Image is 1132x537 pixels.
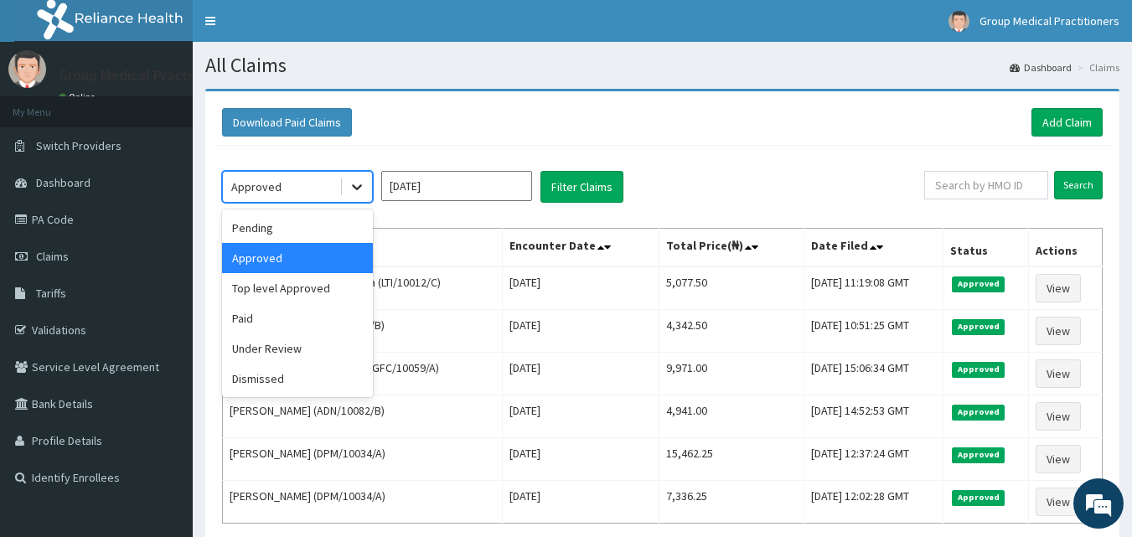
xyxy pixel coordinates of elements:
td: 7,336.25 [659,481,804,524]
div: Approved [222,243,373,273]
a: View [1036,488,1081,516]
img: User Image [949,11,969,32]
span: Approved [952,405,1005,420]
td: [DATE] 15:06:34 GMT [804,353,943,395]
td: [DATE] [503,481,659,524]
div: Under Review [222,333,373,364]
th: Status [943,229,1028,267]
div: Paid [222,303,373,333]
td: 4,342.50 [659,310,804,353]
td: [DATE] 12:37:24 GMT [804,438,943,481]
a: Dashboard [1010,60,1072,75]
input: Search by HMO ID [924,171,1048,199]
input: Select Month and Year [381,171,532,201]
a: Add Claim [1031,108,1103,137]
td: [DATE] 12:02:28 GMT [804,481,943,524]
span: Approved [952,447,1005,462]
a: View [1036,317,1081,345]
div: Top level Approved [222,273,373,303]
th: Total Price(₦) [659,229,804,267]
span: Claims [36,249,69,264]
button: Filter Claims [540,171,623,203]
span: Approved [952,276,1005,292]
img: User Image [8,50,46,88]
td: [DATE] [503,310,659,353]
button: Download Paid Claims [222,108,352,137]
td: [DATE] [503,438,659,481]
div: Chat with us now [87,94,282,116]
td: [DATE] 11:19:08 GMT [804,266,943,310]
th: Date Filed [804,229,943,267]
a: View [1036,402,1081,431]
div: Minimize live chat window [275,8,315,49]
td: [DATE] [503,353,659,395]
img: d_794563401_company_1708531726252_794563401 [31,84,68,126]
div: Approved [231,178,282,195]
td: 4,941.00 [659,395,804,438]
div: Dismissed [222,364,373,394]
td: [DATE] [503,266,659,310]
a: Online [59,91,99,103]
input: Search [1054,171,1103,199]
p: Group Medical Practitioners [59,68,239,83]
th: Encounter Date [503,229,659,267]
span: Approved [952,490,1005,505]
td: [PERSON_NAME] (ADN/10082/B) [223,395,503,438]
h1: All Claims [205,54,1119,76]
a: View [1036,445,1081,473]
div: Pending [222,213,373,243]
td: 5,077.50 [659,266,804,310]
td: [PERSON_NAME] (DPM/10034/A) [223,481,503,524]
td: 15,462.25 [659,438,804,481]
td: [DATE] 14:52:53 GMT [804,395,943,438]
a: View [1036,359,1081,388]
span: Group Medical Practitioners [980,13,1119,28]
td: [PERSON_NAME] (DPM/10034/A) [223,438,503,481]
span: Approved [952,362,1005,377]
th: Actions [1028,229,1102,267]
td: [DATE] 10:51:25 GMT [804,310,943,353]
td: [DATE] [503,395,659,438]
textarea: Type your message and hit 'Enter' [8,359,319,417]
span: Switch Providers [36,138,121,153]
span: Dashboard [36,175,90,190]
a: View [1036,274,1081,302]
td: 9,971.00 [659,353,804,395]
span: We're online! [97,162,231,331]
span: Approved [952,319,1005,334]
span: Tariffs [36,286,66,301]
li: Claims [1073,60,1119,75]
